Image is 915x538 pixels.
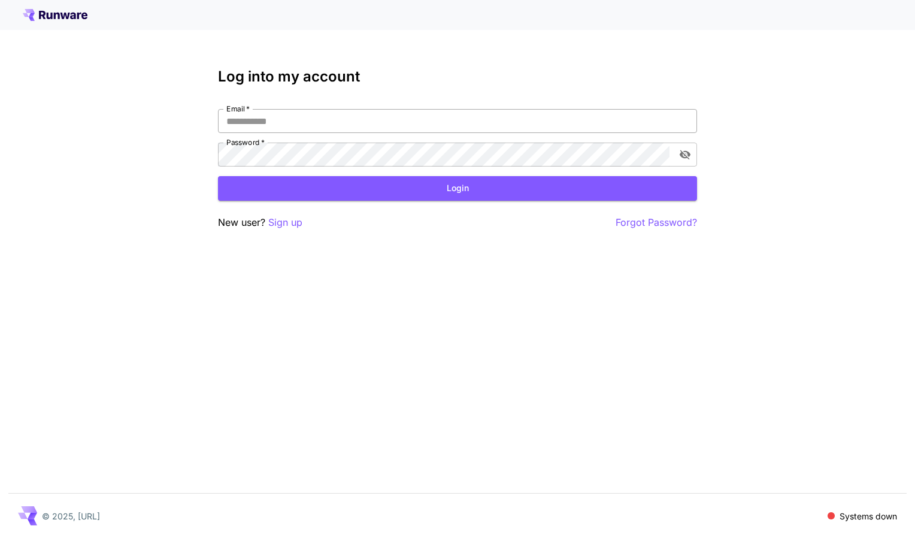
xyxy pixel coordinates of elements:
p: New user? [218,215,302,230]
button: Forgot Password? [616,215,697,230]
p: Systems down [840,510,897,522]
p: © 2025, [URL] [42,510,100,522]
label: Password [226,137,265,147]
button: toggle password visibility [674,144,696,165]
h3: Log into my account [218,68,697,85]
label: Email [226,104,250,114]
button: Login [218,176,697,201]
button: Sign up [268,215,302,230]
